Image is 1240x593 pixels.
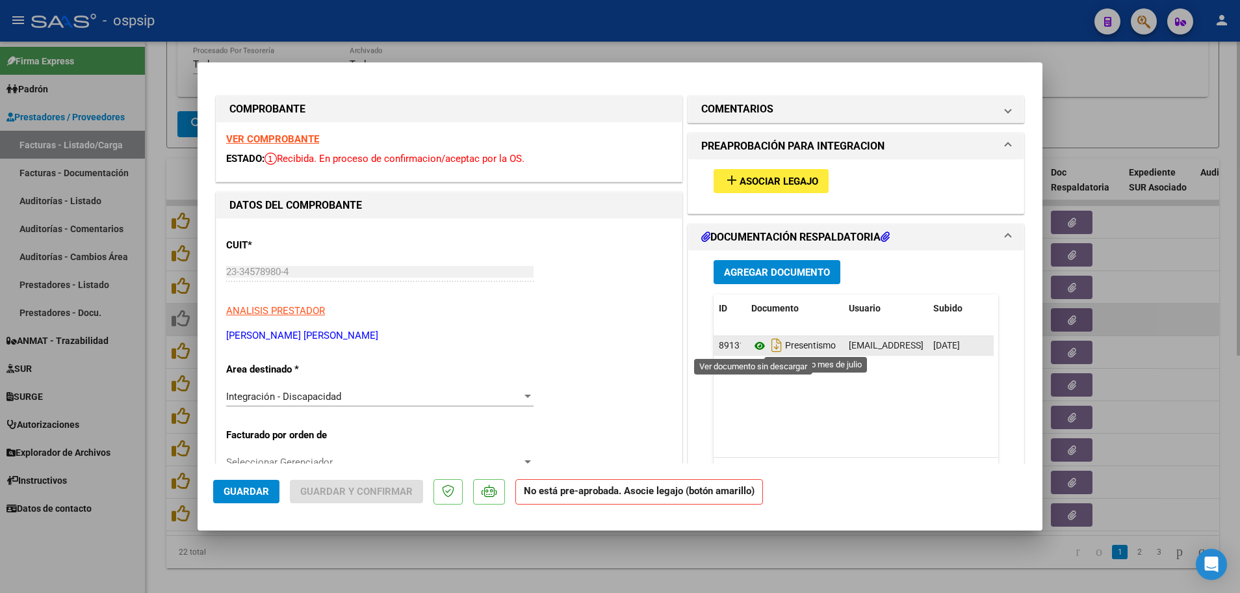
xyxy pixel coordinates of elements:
div: 1 total [714,458,998,490]
h1: COMENTARIOS [701,101,773,117]
datatable-header-cell: Usuario [844,295,928,323]
span: Recibida. En proceso de confirmacion/aceptac por la OS. [265,153,524,165]
span: ANALISIS PRESTADOR [226,305,325,317]
span: Subido [933,303,962,313]
span: Guardar [224,486,269,497]
datatable-header-cell: Documento [746,295,844,323]
button: Guardar [213,480,279,503]
span: Usuario [849,303,881,313]
h1: PREAPROBACIÓN PARA INTEGRACION [701,138,885,154]
span: Documento [751,303,799,313]
span: ID [719,303,727,313]
div: PREAPROBACIÓN PARA INTEGRACION [688,159,1024,213]
datatable-header-cell: Acción [993,295,1058,323]
span: Integración - Discapacidad [226,391,341,402]
strong: DATOS DEL COMPROBANTE [229,199,362,211]
a: VER COMPROBANTE [226,133,319,145]
strong: COMPROBANTE [229,103,305,115]
i: Descargar documento [768,335,785,356]
p: Area destinado * [226,362,360,377]
span: Seleccionar Gerenciador [226,456,522,468]
span: ESTADO: [226,153,265,165]
span: Guardar y Confirmar [300,486,413,497]
span: Presentismo Mes De Julio [751,341,888,351]
p: CUIT [226,238,360,253]
mat-expansion-panel-header: DOCUMENTACIÓN RESPALDATORIA [688,224,1024,250]
span: Asociar Legajo [740,176,818,187]
span: 89131 [719,340,745,350]
mat-expansion-panel-header: COMENTARIOS [688,96,1024,122]
div: DOCUMENTACIÓN RESPALDATORIA [688,250,1024,520]
mat-icon: add [724,172,740,188]
span: [DATE] [933,340,960,350]
button: Guardar y Confirmar [290,480,423,503]
p: Facturado por orden de [226,428,360,443]
button: Asociar Legajo [714,169,829,193]
button: Agregar Documento [714,260,840,284]
datatable-header-cell: ID [714,295,746,323]
datatable-header-cell: Subido [928,295,993,323]
div: Open Intercom Messenger [1196,549,1227,580]
span: Agregar Documento [724,267,830,278]
span: [EMAIL_ADDRESS][DOMAIN_NAME] - [PERSON_NAME] [PERSON_NAME] - [849,340,1145,350]
h1: DOCUMENTACIÓN RESPALDATORIA [701,230,890,245]
strong: No está pre-aprobada. Asocie legajo (botón amarillo) [515,479,763,505]
mat-expansion-panel-header: PREAPROBACIÓN PARA INTEGRACION [688,133,1024,159]
p: [PERSON_NAME] [PERSON_NAME] [226,328,672,343]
